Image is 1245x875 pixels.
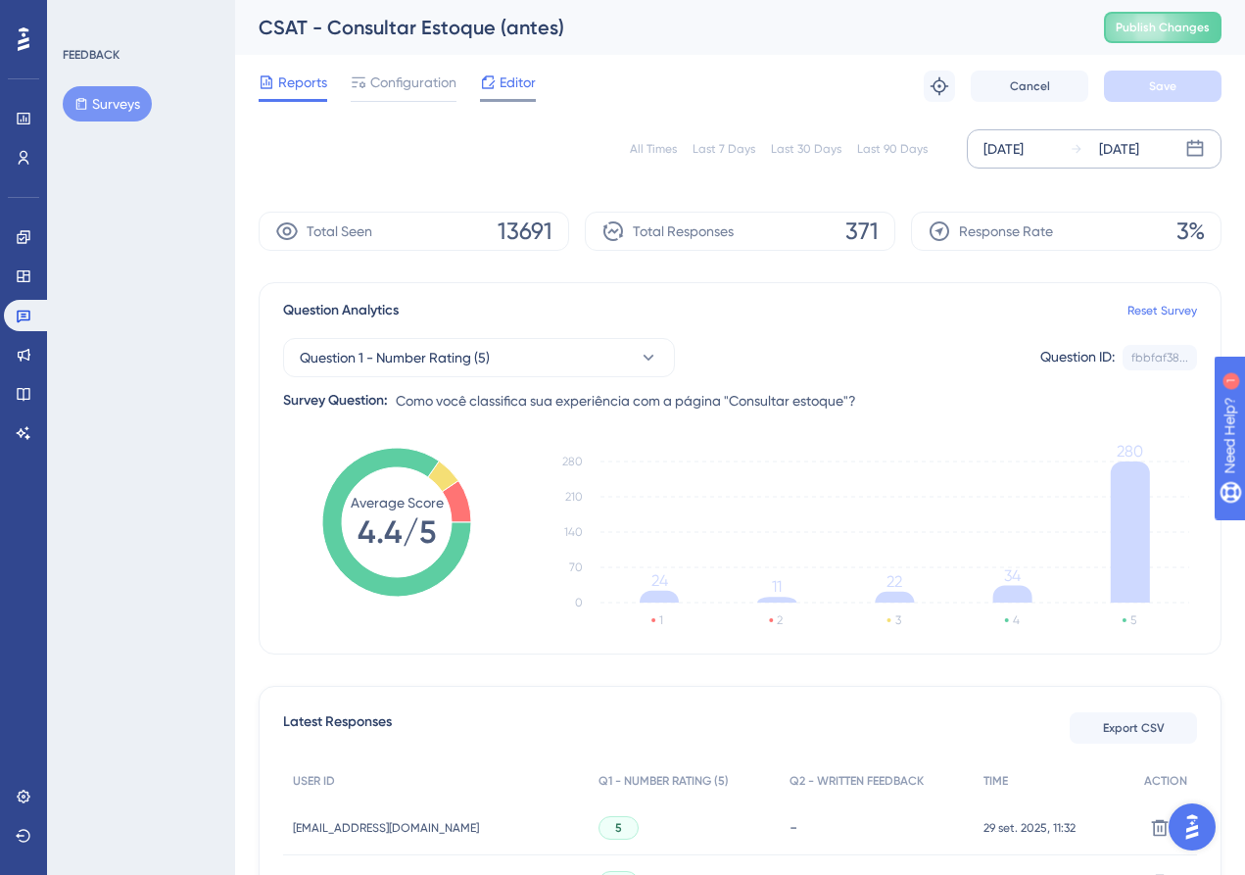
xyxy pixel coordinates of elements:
span: Response Rate [959,219,1053,243]
span: Reports [278,71,327,94]
div: Last 30 Days [771,141,841,157]
div: Survey Question: [283,389,388,413]
span: Editor [500,71,536,94]
span: [EMAIL_ADDRESS][DOMAIN_NAME] [293,820,479,836]
tspan: 280 [1117,442,1143,461]
div: FEEDBACK [63,47,120,63]
span: Save [1149,78,1176,94]
text: 2 [777,613,783,627]
a: Reset Survey [1127,303,1197,318]
div: - [790,818,965,837]
span: Q2 - WRITTEN FEEDBACK [790,773,924,789]
div: CSAT - Consultar Estoque (antes) [259,14,1055,41]
span: Need Help? [46,5,122,28]
span: Question 1 - Number Rating (5) [300,346,490,369]
div: All Times [630,141,677,157]
tspan: 280 [562,455,583,468]
tspan: 0 [575,596,583,609]
span: Export CSV [1103,720,1165,736]
span: Cancel [1010,78,1050,94]
span: ACTION [1144,773,1187,789]
span: Configuration [370,71,456,94]
span: Latest Responses [283,710,392,746]
div: [DATE] [1099,137,1139,161]
tspan: Average Score [351,495,444,510]
span: 29 set. 2025, 11:32 [983,820,1076,836]
div: [DATE] [983,137,1024,161]
span: Publish Changes [1116,20,1210,35]
text: 5 [1130,613,1136,627]
div: 1 [136,10,142,25]
span: 5 [615,820,622,836]
button: Publish Changes [1104,12,1221,43]
span: TIME [983,773,1008,789]
text: 1 [659,613,663,627]
span: 371 [845,216,879,247]
text: 4 [1013,613,1020,627]
span: Total Responses [633,219,734,243]
button: Export CSV [1070,712,1197,744]
span: Question Analytics [283,299,399,322]
span: Q1 - NUMBER RATING (5) [599,773,729,789]
tspan: 22 [886,572,902,591]
span: 13691 [498,216,552,247]
tspan: 24 [651,571,668,590]
tspan: 34 [1004,566,1021,585]
text: 3 [895,613,901,627]
button: Question 1 - Number Rating (5) [283,338,675,377]
span: Como você classifica sua experiência com a página "Consultar estoque"? [396,389,856,413]
tspan: 210 [565,490,583,504]
tspan: 4.4/5 [358,513,436,551]
span: 3% [1176,216,1205,247]
span: Total Seen [307,219,372,243]
iframe: UserGuiding AI Assistant Launcher [1163,798,1221,856]
tspan: 140 [564,525,583,539]
button: Cancel [971,71,1088,102]
button: Surveys [63,86,152,122]
div: Last 7 Days [693,141,755,157]
div: Question ID: [1040,345,1115,370]
span: USER ID [293,773,335,789]
div: Last 90 Days [857,141,928,157]
div: fbbfaf38... [1131,350,1188,365]
tspan: 11 [772,577,782,596]
button: Save [1104,71,1221,102]
tspan: 70 [569,560,583,574]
